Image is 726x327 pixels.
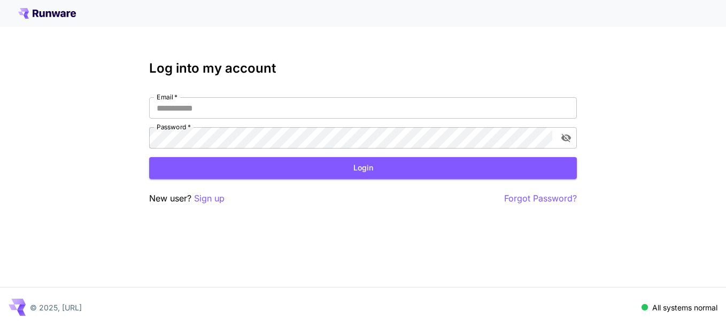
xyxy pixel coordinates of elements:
[652,302,717,313] p: All systems normal
[149,157,577,179] button: Login
[157,92,177,102] label: Email
[194,192,225,205] button: Sign up
[149,192,225,205] p: New user?
[30,302,82,313] p: © 2025, [URL]
[149,61,577,76] h3: Log into my account
[157,122,191,131] label: Password
[557,128,576,147] button: toggle password visibility
[504,192,577,205] button: Forgot Password?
